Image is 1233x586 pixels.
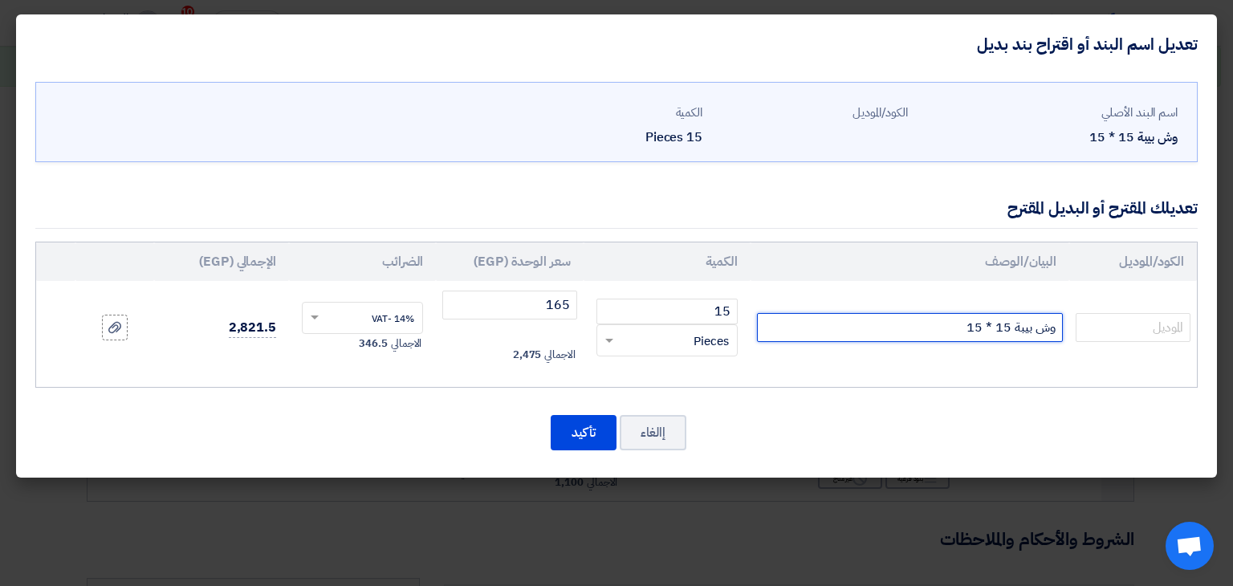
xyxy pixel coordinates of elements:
th: الضرائب [289,242,436,281]
button: تأكيد [551,415,616,450]
input: Add Item Description [757,313,1063,342]
div: الكمية [510,104,702,122]
span: 346.5 [359,336,388,352]
div: اسم البند الأصلي [921,104,1178,122]
th: الكمية [584,242,751,281]
h4: تعديل اسم البند أو اقتراح بند بديل [977,34,1198,55]
ng-select: VAT [302,302,423,334]
span: 2,475 [513,347,542,363]
span: Pieces [694,332,729,351]
div: تعديلك المقترح أو البديل المقترح [1007,196,1198,220]
input: RFQ_STEP1.ITEMS.2.AMOUNT_TITLE [596,299,738,324]
th: الكود/الموديل [1069,242,1197,281]
span: 2,821.5 [229,318,276,338]
span: الاجمالي [391,336,421,352]
div: دردشة مفتوحة [1166,522,1214,570]
th: سعر الوحدة (EGP) [436,242,583,281]
div: 15 Pieces [510,128,702,147]
input: أدخل سعر الوحدة [442,291,576,319]
div: وش بيبة 15 * 15 [921,128,1178,147]
span: الاجمالي [544,347,575,363]
input: الموديل [1076,313,1190,342]
th: الإجمالي (EGP) [154,242,289,281]
div: الكود/الموديل [715,104,908,122]
button: إالغاء [620,415,686,450]
th: البيان/الوصف [751,242,1069,281]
